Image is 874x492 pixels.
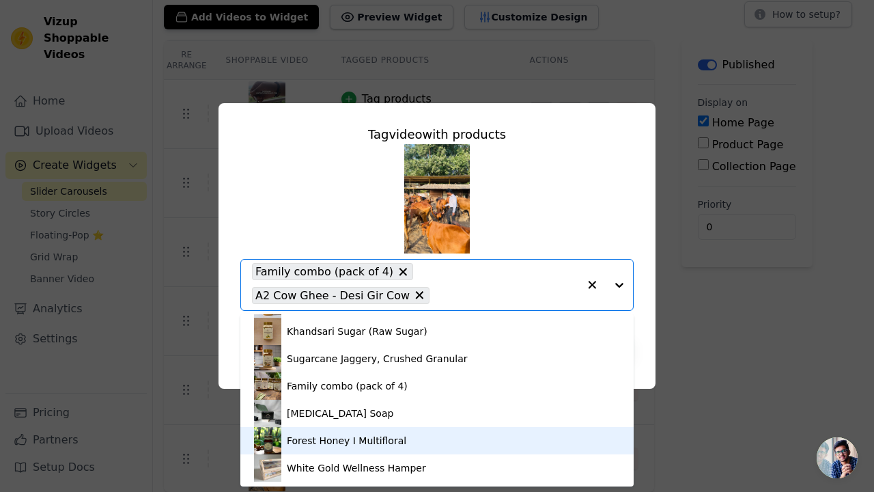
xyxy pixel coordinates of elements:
div: Family combo (pack of 4) [287,379,408,393]
div: [MEDICAL_DATA] Soap [287,407,393,420]
img: product thumbnail [254,400,281,427]
img: product thumbnail [254,372,281,400]
img: product thumbnail [254,345,281,372]
a: Open chat [817,437,858,478]
div: White Gold Wellness Hamper [287,461,426,475]
div: Tag video with products [240,125,634,144]
span: Family combo (pack of 4) [255,263,393,280]
img: product thumbnail [254,454,281,482]
div: Forest Honey I Multifloral [287,434,406,448]
img: product thumbnail [254,318,281,345]
span: A2 Cow Ghee - Desi Gir Cow [255,287,410,304]
div: Khandsari Sugar (Raw Sugar) [287,325,427,338]
div: Sugarcane Jaggery, Crushed Granular [287,352,468,366]
img: reel-preview-zw5zrk-sd.myshopify.com-3623441190264193368_71607864703.jpeg [404,144,470,254]
img: product thumbnail [254,427,281,454]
